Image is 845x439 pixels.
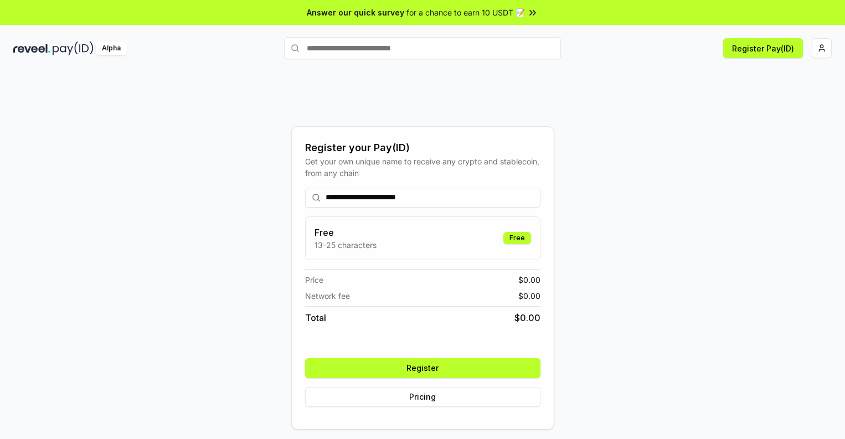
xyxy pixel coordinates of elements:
[53,42,94,55] img: pay_id
[518,274,540,286] span: $ 0.00
[305,156,540,179] div: Get your own unique name to receive any crypto and stablecoin, from any chain
[723,38,803,58] button: Register Pay(ID)
[307,7,404,18] span: Answer our quick survey
[305,358,540,378] button: Register
[315,226,377,239] h3: Free
[315,239,377,251] p: 13-25 characters
[503,232,531,244] div: Free
[305,140,540,156] div: Register your Pay(ID)
[514,311,540,324] span: $ 0.00
[406,7,525,18] span: for a chance to earn 10 USDT 📝
[13,42,50,55] img: reveel_dark
[305,387,540,407] button: Pricing
[305,290,350,302] span: Network fee
[96,42,127,55] div: Alpha
[305,311,326,324] span: Total
[305,274,323,286] span: Price
[518,290,540,302] span: $ 0.00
